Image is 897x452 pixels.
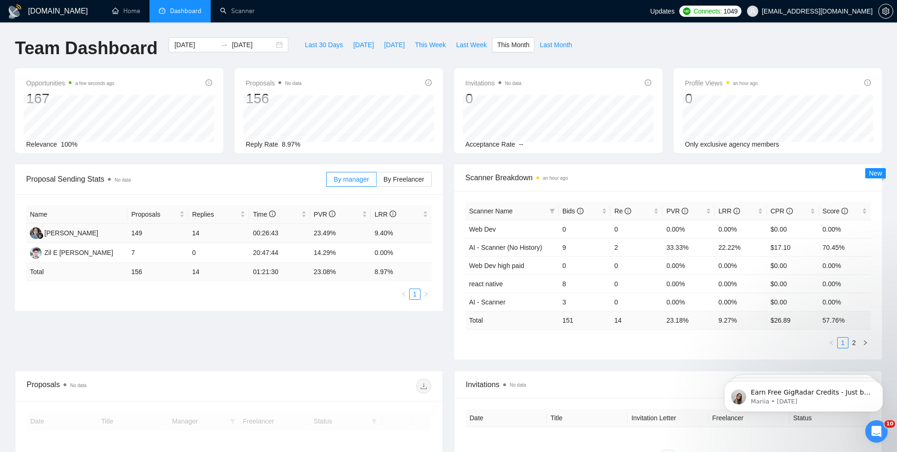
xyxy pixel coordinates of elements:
[534,37,577,52] button: Last Month
[860,337,871,348] button: right
[384,176,424,183] span: By Freelancer
[26,263,128,281] td: Total
[611,275,662,293] td: 0
[398,289,409,300] button: left
[837,337,848,348] li: 1
[128,243,188,263] td: 7
[246,90,301,107] div: 156
[562,207,584,215] span: Bids
[819,275,871,293] td: 0.00%
[401,291,406,297] span: left
[384,40,405,50] span: [DATE]
[30,248,113,256] a: ZEZil E [PERSON_NAME]
[310,224,371,243] td: 23.49%
[410,289,420,299] a: 1
[469,298,505,306] a: AI - Scanner
[466,379,870,390] span: Invitations
[614,207,631,215] span: Re
[348,37,379,52] button: [DATE]
[497,40,529,50] span: This Month
[559,238,611,256] td: 9
[884,420,895,428] span: 10
[864,79,871,86] span: info-circle
[543,176,568,181] time: an hour ago
[709,409,790,427] th: Freelancer
[128,224,188,243] td: 149
[749,8,756,14] span: user
[767,220,819,238] td: $0.00
[715,238,767,256] td: 22.22%
[715,293,767,311] td: 0.00%
[174,40,217,50] input: Start date
[666,207,688,215] span: PVR
[819,238,871,256] td: 70.45%
[44,228,98,238] div: [PERSON_NAME]
[767,238,819,256] td: $17.10
[44,247,113,258] div: Zil E [PERSON_NAME]
[662,220,714,238] td: 0.00%
[627,409,708,427] th: Invitation Letter
[662,275,714,293] td: 0.00%
[112,7,140,15] a: homeHome
[27,379,229,394] div: Proposals
[423,291,429,297] span: right
[548,204,557,218] span: filter
[465,78,521,89] span: Invitations
[269,211,276,217] span: info-circle
[625,208,631,214] span: info-circle
[510,382,526,388] span: No data
[70,383,86,388] span: No data
[549,208,555,214] span: filter
[188,224,249,243] td: 14
[30,229,98,236] a: SL[PERSON_NAME]
[329,211,335,217] span: info-circle
[662,293,714,311] td: 0.00%
[682,208,688,214] span: info-circle
[645,79,651,86] span: info-circle
[26,141,57,148] span: Relevance
[685,141,779,148] span: Only exclusive agency members
[710,361,897,427] iframe: Intercom notifications message
[823,207,848,215] span: Score
[559,311,611,329] td: 151
[492,37,534,52] button: This Month
[878,4,893,19] button: setting
[540,40,572,50] span: Last Month
[305,40,343,50] span: Last 30 Days
[170,7,201,15] span: Dashboard
[860,337,871,348] li: Next Page
[249,224,310,243] td: 00:26:43
[767,293,819,311] td: $0.00
[693,6,721,16] span: Connects:
[456,40,487,50] span: Last Week
[61,141,78,148] span: 100%
[819,311,871,329] td: 57.76 %
[865,420,888,443] iframe: Intercom live chat
[249,263,310,281] td: 01:21:30
[465,141,515,148] span: Acceptance Rate
[849,338,859,348] a: 2
[371,243,432,263] td: 0.00%
[767,256,819,275] td: $0.00
[547,409,627,427] th: Title
[685,78,758,89] span: Profile Views
[221,41,228,49] span: to
[519,141,523,148] span: --
[159,7,165,14] span: dashboard
[715,275,767,293] td: 0.00%
[26,205,128,224] th: Name
[371,224,432,243] td: 9.40%
[353,40,374,50] span: [DATE]
[469,280,503,288] a: react native
[7,4,22,19] img: logo
[466,409,547,427] th: Date
[767,275,819,293] td: $0.00
[838,338,848,348] a: 1
[128,205,188,224] th: Proposals
[206,79,212,86] span: info-circle
[662,238,714,256] td: 33.33%
[188,243,249,263] td: 0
